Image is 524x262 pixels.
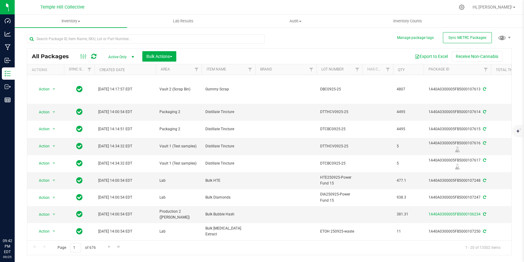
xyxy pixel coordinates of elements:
[362,64,393,75] th: Has COA
[481,64,491,75] a: Filter
[205,178,252,184] span: Bulk HTE
[429,67,449,71] a: Package ID
[397,126,420,132] span: 4495
[76,227,83,236] span: In Sync
[5,84,11,90] inline-svg: Outbound
[70,243,81,253] input: 1
[458,4,466,10] div: Manage settings
[5,57,11,63] inline-svg: Inbound
[496,68,518,72] a: Total THC%
[423,126,492,132] div: 1A40A0300005FB5000107615
[76,142,83,150] span: In Sync
[146,54,172,59] span: Bulk Actions
[411,51,452,62] button: Export to Excel
[205,195,252,200] span: Bulk Diamonds
[352,15,464,28] a: Inventory Counts
[245,64,255,75] a: Filter
[205,126,252,132] span: Distillate Tincture
[320,86,359,92] span: DBC0925-25
[352,64,362,75] a: Filter
[159,86,198,92] span: Vault 2 (Scrap Bin)
[50,108,58,116] span: select
[423,140,492,152] div: 1A40A0300005FB5000107616
[482,178,486,183] span: Sync from Compliance System
[3,238,12,255] p: 09:42 PM EDT
[159,178,198,184] span: Lab
[50,227,58,236] span: select
[205,143,252,149] span: Distillate Tincture
[482,110,486,114] span: Sync from Compliance System
[33,159,50,168] span: Action
[52,243,101,253] span: Page of 676
[159,109,198,115] span: Packaging 2
[76,85,83,93] span: In Sync
[76,210,83,218] span: In Sync
[207,67,226,71] a: Item Name
[429,212,481,216] a: 1A40A0300005FB5000106234
[33,176,50,185] span: Action
[98,143,132,149] span: [DATE] 14:34:32 EDT
[76,193,83,202] span: In Sync
[321,67,343,71] a: Lot Number
[98,211,132,217] span: [DATE] 14:00:54 EDT
[260,67,272,71] a: Brand
[33,227,50,236] span: Action
[205,226,252,237] span: Bulk [MEDICAL_DATA] Extract
[397,178,420,184] span: 477.1
[114,243,123,251] a: Go to the last page
[40,5,84,10] span: Temple Hill Collective
[205,161,252,166] span: Distillate Tincture
[33,142,50,150] span: Action
[205,109,252,115] span: Distillate Tincture
[98,178,132,184] span: [DATE] 14:00:54 EDT
[50,159,58,168] span: select
[398,68,405,72] a: Qty
[33,210,50,219] span: Action
[482,229,486,234] span: Sync from Compliance System
[5,18,11,24] inline-svg: Dashboard
[159,143,198,149] span: Vault 1 (Test samples)
[397,229,420,234] span: 11
[205,211,252,217] span: Bulk Bubble Hash
[84,64,95,75] a: Filter
[98,126,132,132] span: [DATE] 14:14:51 EDT
[192,64,202,75] a: Filter
[482,158,486,162] span: Sync from Compliance System
[98,161,132,166] span: [DATE] 14:34:32 EDT
[5,44,11,50] inline-svg: Manufacturing
[423,146,492,152] div: Lab Sample
[473,5,512,9] span: Hi, [PERSON_NAME]!
[32,68,62,72] div: Actions
[5,31,11,37] inline-svg: Analytics
[6,213,24,231] iframe: Resource center
[165,18,202,24] span: Lab Results
[320,192,359,203] span: DIA250925-Power Fund 15
[33,193,50,202] span: Action
[320,143,359,149] span: DTTHCV0925-25
[98,86,132,92] span: [DATE] 14:17:57 EDT
[159,195,198,200] span: Lab
[423,86,492,92] div: 1A40A0300005FB5000107613
[159,229,198,234] span: Lab
[205,86,252,92] span: Gummy Scrap
[50,176,58,185] span: select
[15,15,127,28] a: Inventory
[159,161,198,166] span: Vault 1 (Test samples)
[383,64,393,75] a: Filter
[69,67,92,71] a: Sync Status
[397,35,434,40] button: Manage package tags
[397,195,420,200] span: 938.3
[50,142,58,150] span: select
[98,109,132,115] span: [DATE] 14:00:54 EDT
[482,141,486,145] span: Sync from Compliance System
[50,85,58,93] span: select
[159,209,198,220] span: Production 2 ([PERSON_NAME])
[423,109,492,115] div: 1A40A0300005FB5000107614
[320,229,359,234] span: ETOH 250925-waste
[5,70,11,77] inline-svg: Inventory
[423,229,492,234] div: 1A40A0300005FB5000107250
[127,15,239,28] a: Lab Results
[320,161,359,166] span: DTCBC0925-25
[320,109,359,115] span: DTTHCV0925-25
[448,36,486,40] span: Sync METRC Packages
